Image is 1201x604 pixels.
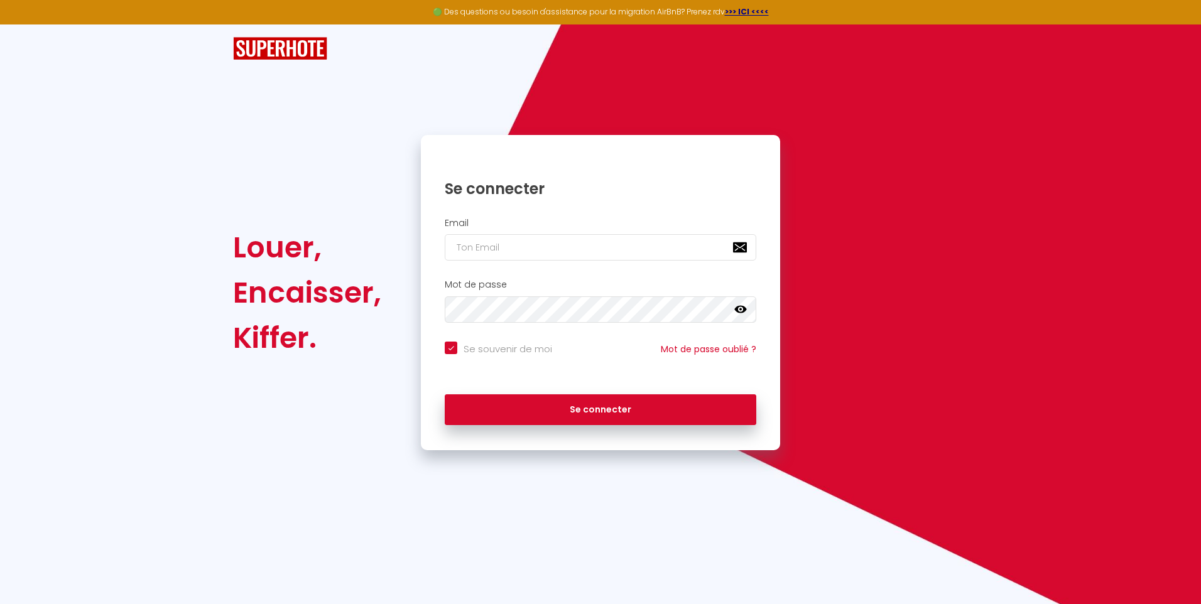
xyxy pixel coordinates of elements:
[725,6,769,17] a: >>> ICI <<<<
[233,315,381,360] div: Kiffer.
[233,225,381,270] div: Louer,
[445,179,756,198] h1: Se connecter
[661,343,756,355] a: Mot de passe oublié ?
[445,279,756,290] h2: Mot de passe
[233,37,327,60] img: SuperHote logo
[445,218,756,229] h2: Email
[445,234,756,261] input: Ton Email
[445,394,756,426] button: Se connecter
[233,270,381,315] div: Encaisser,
